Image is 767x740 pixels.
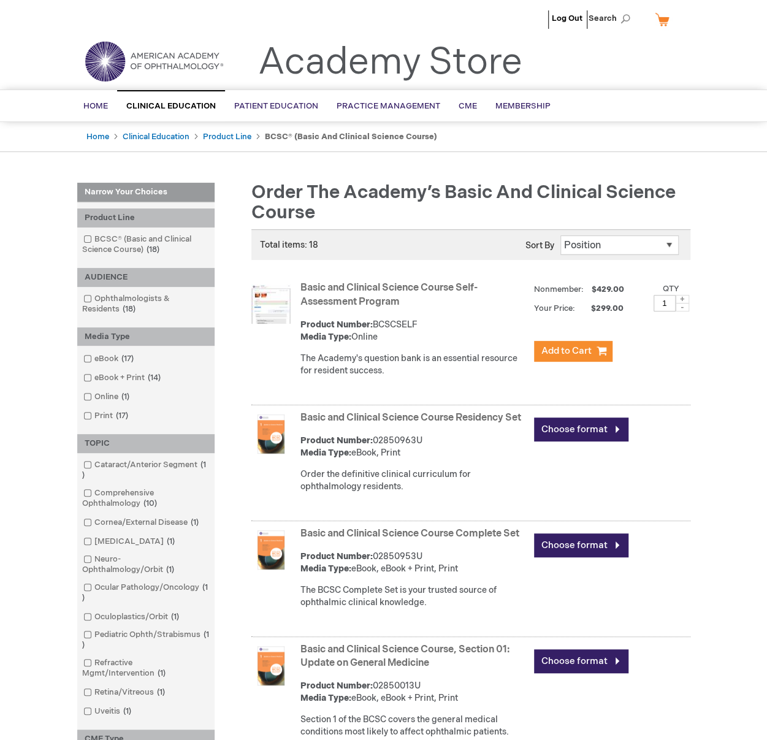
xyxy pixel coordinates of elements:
[260,240,318,250] span: Total items: 18
[251,284,291,324] img: Basic and Clinical Science Course Self-Assessment Program
[126,101,216,111] span: Clinical Education
[337,101,440,111] span: Practice Management
[654,295,676,311] input: Qty
[590,284,626,294] span: $429.00
[80,687,170,698] a: Retina/Vitreous1
[77,208,215,227] div: Product Line
[577,303,625,313] span: $299.00
[77,268,215,287] div: AUDIENCE
[300,551,373,562] strong: Product Number:
[80,410,133,422] a: Print17
[300,468,528,493] div: Order the definitive clinical curriculum for ophthalmology residents.
[534,303,575,313] strong: Your Price:
[203,132,251,142] a: Product Line
[77,183,215,202] strong: Narrow Your Choices
[234,101,318,111] span: Patient Education
[251,530,291,570] img: Basic and Clinical Science Course Complete Set
[251,181,676,224] span: Order the Academy’s Basic and Clinical Science Course
[163,565,177,574] span: 1
[80,517,204,528] a: Cornea/External Disease1
[495,101,551,111] span: Membership
[300,563,351,574] strong: Media Type:
[525,240,554,251] label: Sort By
[120,706,134,716] span: 1
[300,332,351,342] strong: Media Type:
[80,487,212,509] a: Comprehensive Ophthalmology10
[300,319,373,330] strong: Product Number:
[80,536,180,547] a: [MEDICAL_DATA]1
[123,132,189,142] a: Clinical Education
[188,517,202,527] span: 1
[164,536,178,546] span: 1
[300,448,351,458] strong: Media Type:
[80,629,212,651] a: Pediatric Ophth/Strabismus1
[541,345,592,357] span: Add to Cart
[83,101,108,111] span: Home
[154,687,168,697] span: 1
[80,611,184,623] a: Oculoplastics/Orbit1
[82,460,206,480] span: 1
[300,551,528,575] div: 02850953U eBook, eBook + Print, Print
[77,327,215,346] div: Media Type
[300,319,528,343] div: BCSCSELF Online
[77,434,215,453] div: TOPIC
[120,304,139,314] span: 18
[155,668,169,678] span: 1
[143,245,162,254] span: 18
[251,646,291,685] img: Basic and Clinical Science Course, Section 01: Update on General Medicine
[251,414,291,454] img: Basic and Clinical Science Course Residency Set
[265,132,437,142] strong: BCSC® (Basic and Clinical Science Course)
[300,584,528,609] div: The BCSC Complete Set is your trusted source of ophthalmic clinical knowledge.
[168,612,182,622] span: 1
[118,392,132,402] span: 1
[534,282,584,297] strong: Nonmember:
[80,391,134,403] a: Online1
[113,411,131,421] span: 17
[82,582,208,603] span: 1
[300,412,521,424] a: Basic and Clinical Science Course Residency Set
[300,435,373,446] strong: Product Number:
[534,418,628,441] a: Choose format
[534,341,612,362] button: Add to Cart
[145,373,164,383] span: 14
[300,693,351,703] strong: Media Type:
[663,284,679,294] label: Qty
[80,554,212,576] a: Neuro-Ophthalmology/Orbit1
[459,101,477,111] span: CME
[300,282,478,308] a: Basic and Clinical Science Course Self-Assessment Program
[534,533,628,557] a: Choose format
[300,435,528,459] div: 02850963U eBook, Print
[118,354,137,364] span: 17
[80,459,212,481] a: Cataract/Anterior Segment1
[534,649,628,673] a: Choose format
[300,528,519,540] a: Basic and Clinical Science Course Complete Set
[300,714,528,738] div: Section 1 of the BCSC covers the general medical conditions most likely to affect ophthalmic pati...
[300,353,528,377] div: The Academy's question bank is an essential resource for resident success.
[80,657,212,679] a: Refractive Mgmt/Intervention1
[80,293,212,315] a: Ophthalmologists & Residents18
[80,353,139,365] a: eBook17
[80,234,212,256] a: BCSC® (Basic and Clinical Science Course)18
[140,498,160,508] span: 10
[300,680,528,704] div: 02850013U eBook, eBook + Print, Print
[80,706,136,717] a: Uveitis1
[300,644,509,669] a: Basic and Clinical Science Course, Section 01: Update on General Medicine
[552,13,582,23] a: Log Out
[80,372,166,384] a: eBook + Print14
[82,630,209,650] span: 1
[300,681,373,691] strong: Product Number:
[589,6,635,31] span: Search
[258,40,522,85] a: Academy Store
[80,582,212,604] a: Ocular Pathology/Oncology1
[86,132,109,142] a: Home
